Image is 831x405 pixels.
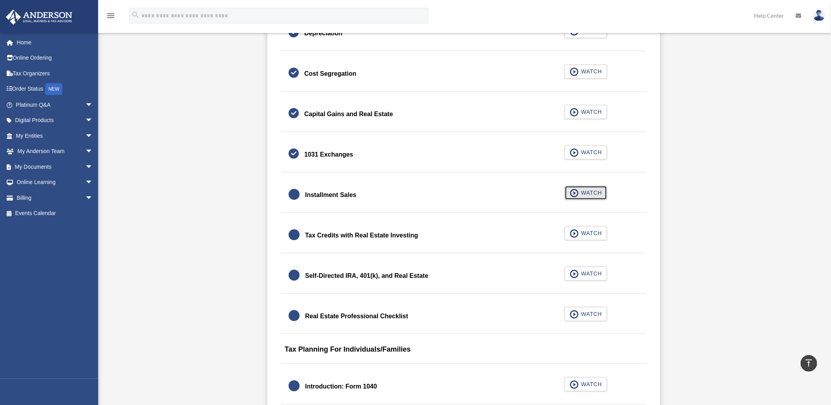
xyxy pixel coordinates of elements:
[304,68,356,79] div: Cost Segregation
[5,175,105,190] a: Online Learningarrow_drop_down
[565,307,607,321] button: WATCH
[289,64,639,83] a: Cost Segregation WATCH
[5,206,105,221] a: Events Calendar
[281,339,646,364] div: Tax Planning For Individuals/Families
[579,189,602,197] span: WATCH
[85,190,101,206] span: arrow_drop_down
[85,113,101,129] span: arrow_drop_down
[565,105,607,119] button: WATCH
[289,186,639,204] a: Installment Sales WATCH
[565,64,607,78] button: WATCH
[5,35,105,50] a: Home
[289,105,639,124] a: Capital Gains and Real Estate WATCH
[131,11,140,19] i: search
[289,266,639,285] a: Self-Directed IRA, 401(k), and Real Estate WATCH
[289,24,639,43] a: Depreciation WATCH
[85,159,101,175] span: arrow_drop_down
[579,67,602,75] span: WATCH
[305,381,377,392] div: Introduction: Form 1040
[813,10,825,21] img: User Pic
[565,377,607,391] button: WATCH
[579,310,602,318] span: WATCH
[5,97,105,113] a: Platinum Q&Aarrow_drop_down
[289,307,639,326] a: Real Estate Professional Checklist WATCH
[804,358,814,368] i: vertical_align_top
[106,11,115,20] i: menu
[579,380,602,388] span: WATCH
[305,230,418,241] div: Tax Credits with Real Estate Investing
[801,355,817,372] a: vertical_align_top
[5,81,105,97] a: Order StatusNEW
[579,229,602,237] span: WATCH
[5,190,105,206] a: Billingarrow_drop_down
[579,108,602,116] span: WATCH
[289,377,639,396] a: Introduction: Form 1040 WATCH
[304,28,342,39] div: Depreciation
[579,148,602,156] span: WATCH
[85,128,101,144] span: arrow_drop_down
[5,159,105,175] a: My Documentsarrow_drop_down
[305,190,357,201] div: Installment Sales
[305,311,408,322] div: Real Estate Professional Checklist
[85,144,101,160] span: arrow_drop_down
[579,270,602,277] span: WATCH
[565,145,607,159] button: WATCH
[5,113,105,128] a: Digital Productsarrow_drop_down
[304,149,353,160] div: 1031 Exchanges
[85,97,101,113] span: arrow_drop_down
[565,186,607,200] button: WATCH
[5,144,105,159] a: My Anderson Teamarrow_drop_down
[5,66,105,81] a: Tax Organizers
[304,109,393,120] div: Capital Gains and Real Estate
[85,175,101,191] span: arrow_drop_down
[565,266,607,281] button: WATCH
[106,14,115,20] a: menu
[289,145,639,164] a: 1031 Exchanges WATCH
[45,83,62,95] div: NEW
[289,226,639,245] a: Tax Credits with Real Estate Investing WATCH
[5,128,105,144] a: My Entitiesarrow_drop_down
[5,50,105,66] a: Online Ordering
[565,226,607,240] button: WATCH
[305,270,428,281] div: Self-Directed IRA, 401(k), and Real Estate
[4,9,75,25] img: Anderson Advisors Platinum Portal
